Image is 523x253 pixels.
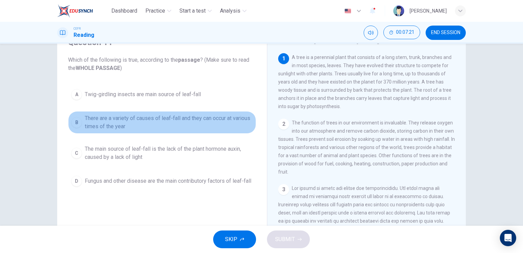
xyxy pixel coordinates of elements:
button: DFungus and other disease are the main contributory factors of leaf-fall [68,173,256,190]
b: WHOLE PASSAGE [76,65,120,71]
img: EduSynch logo [57,4,93,18]
img: en [344,9,352,14]
button: Start a test [177,5,215,17]
div: Mute [364,26,378,40]
span: CEFR [74,26,81,31]
div: B [71,117,82,128]
button: Practice [143,5,174,17]
button: SKIP [213,230,256,248]
div: 3 [278,184,289,195]
button: ATwig-girdling insects are main source of leaf-fall [68,86,256,103]
button: Dashboard [109,5,140,17]
img: Profile picture [393,5,404,16]
span: 00:07:21 [396,30,414,35]
span: Start a test [179,7,206,15]
div: A [71,89,82,100]
button: END SESSION [426,26,466,40]
div: 2 [278,119,289,130]
h1: Reading [74,31,94,39]
span: Analysis [220,7,240,15]
button: CThe main source of leaf-fall is the lack of the plant hormone auxin, caused by a lack of light [68,142,256,164]
span: The main source of leaf-fall is the lack of the plant hormone auxin, caused by a lack of light [85,145,253,161]
span: Dashboard [111,7,137,15]
div: [PERSON_NAME] [410,7,447,15]
div: Open Intercom Messenger [500,230,516,246]
div: C [71,148,82,159]
button: BThere are a variety of causes of leaf-fall and they can occur at various times of the year [68,111,256,134]
span: Which of the following is true, according to the ? (Make sure to read the ) [68,56,256,72]
button: Analysis [217,5,249,17]
span: There are a variety of causes of leaf-fall and they can occur at various times of the year [85,114,253,131]
span: END SESSION [431,30,460,35]
div: Hide [383,26,420,40]
span: Twig-girdling insects are main source of leaf-fall [85,90,201,99]
b: passage [178,57,200,63]
span: Fungus and other disease are the main contributory factors of leaf-fall [85,177,251,185]
span: SKIP [225,235,237,244]
a: EduSynch logo [57,4,109,18]
span: The function of trees in our environment is invaluable. They release oxygen into our atmosphere a... [278,120,455,175]
button: 00:07:21 [383,26,420,39]
span: Practice [145,7,165,15]
div: 1 [278,53,289,64]
span: A tree is a perennial plant that consists of a long stem, trunk, branches and in most species, le... [278,55,451,109]
div: D [71,176,82,187]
